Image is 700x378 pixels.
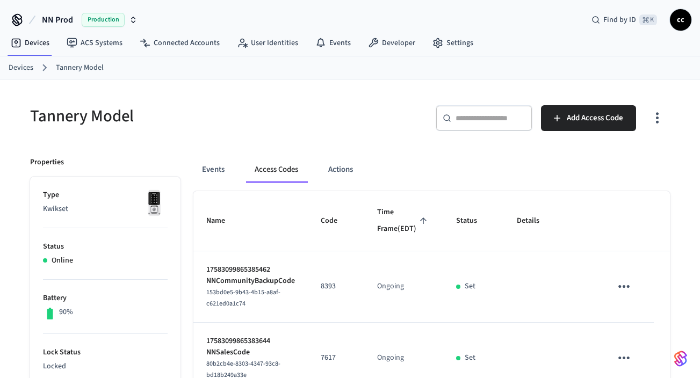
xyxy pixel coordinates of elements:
button: Add Access Code [541,105,636,131]
span: Details [517,213,553,229]
span: Status [456,213,491,229]
p: Online [52,255,73,266]
span: ⌘ K [639,14,657,25]
a: Devices [9,62,33,74]
p: Battery [43,293,168,304]
a: Devices [2,33,58,53]
span: NN Prod [42,13,73,26]
span: cc [671,10,690,30]
span: Name [206,213,239,229]
button: cc [670,9,691,31]
span: Add Access Code [567,111,623,125]
span: Time Frame(EDT) [377,204,430,238]
p: Locked [43,361,168,372]
p: Type [43,190,168,201]
p: 17583099865383644 NNSalesCode [206,336,295,358]
div: ant example [193,157,670,183]
p: 90% [59,307,73,318]
span: Production [82,13,125,27]
td: Ongoing [364,251,443,323]
a: Developer [359,33,424,53]
span: 153bd0e5-9b43-4b15-a8af-c621ed0a1c74 [206,288,280,308]
a: User Identities [228,33,307,53]
button: Actions [320,157,362,183]
p: Set [465,352,475,364]
a: Tannery Model [56,62,104,74]
p: 8393 [321,281,351,292]
p: 17583099865385462 NNCommunityBackupCode [206,264,295,287]
span: Find by ID [603,14,636,25]
p: Lock Status [43,347,168,358]
button: Events [193,157,233,183]
a: ACS Systems [58,33,131,53]
p: Set [465,281,475,292]
div: Find by ID⌘ K [583,10,666,30]
p: Status [43,241,168,252]
img: Kwikset Halo Touchscreen Wifi Enabled Smart Lock, Polished Chrome, Front [141,190,168,216]
img: SeamLogoGradient.69752ec5.svg [674,350,687,367]
button: Access Codes [246,157,307,183]
p: Properties [30,157,64,168]
a: Connected Accounts [131,33,228,53]
p: Kwikset [43,203,168,215]
p: 7617 [321,352,351,364]
a: Settings [424,33,482,53]
h5: Tannery Model [30,105,344,127]
a: Events [307,33,359,53]
span: Code [321,213,351,229]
